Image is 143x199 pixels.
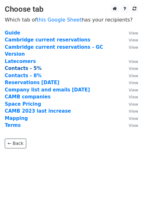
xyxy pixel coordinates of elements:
a: Company list and emails [DATE] [5,87,90,93]
a: Latecomers [5,59,36,64]
small: View [129,116,138,121]
a: View [122,30,138,36]
small: View [129,123,138,128]
small: View [129,88,138,92]
a: View [122,108,138,114]
small: View [129,45,138,50]
a: Contacts - 5% [5,65,41,71]
a: View [122,80,138,85]
small: View [129,38,138,42]
a: Cambridge current reservations [5,37,90,43]
a: View [122,115,138,121]
small: View [129,59,138,64]
small: View [129,80,138,85]
small: View [129,31,138,35]
a: View [122,87,138,93]
small: View [129,102,138,107]
a: View [122,101,138,107]
p: Which tab of has your recipients? [5,16,138,23]
a: Terms [5,122,21,128]
a: View [122,59,138,64]
iframe: Chat Widget [111,169,143,199]
a: View [122,122,138,128]
small: View [129,109,138,114]
a: Space Pricing [5,101,41,107]
a: View [122,37,138,43]
small: View [129,73,138,78]
a: CAMB companies [5,94,51,100]
a: Cambridge current reservations - GC Version [5,44,103,57]
a: View [122,94,138,100]
small: View [129,95,138,99]
a: View [122,73,138,78]
a: Mapping [5,115,28,121]
a: Contacts - 8% [5,73,41,78]
h3: Choose tab [5,5,138,14]
a: Guide [5,30,20,36]
a: View [122,65,138,71]
a: CAMB 2023 last increase [5,108,71,114]
a: ← Back [5,139,26,148]
a: Reservations [DATE] [5,80,59,85]
a: View [122,44,138,50]
a: this Google Sheet [37,17,82,23]
small: View [129,66,138,71]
